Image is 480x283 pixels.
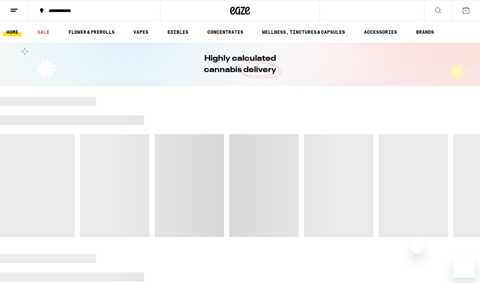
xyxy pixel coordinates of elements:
a: FLOWER & PREROLLS [65,28,118,36]
a: VAPES [130,28,152,36]
a: BRANDS [413,28,437,36]
a: WELLNESS, TINCTURES & CAPSULES [259,28,348,36]
iframe: Close message [410,240,424,254]
h1: Highly calculated cannabis delivery [185,53,295,76]
a: CONCENTRATES [204,28,247,36]
a: SALE [34,28,53,36]
a: EDIBLES [164,28,192,36]
a: HOME [3,28,22,36]
a: ACCESSORIES [361,28,400,36]
iframe: Button to launch messaging window [453,256,475,278]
